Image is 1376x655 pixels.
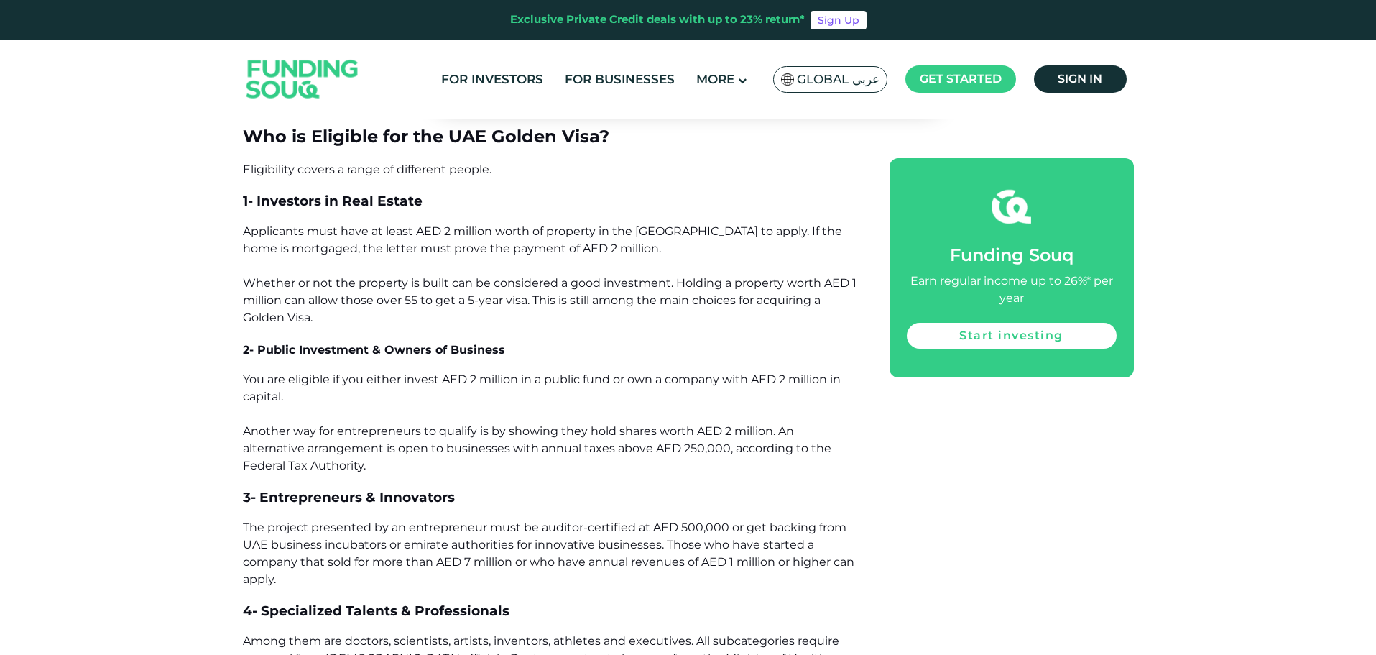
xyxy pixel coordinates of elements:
[907,323,1117,349] a: Start investing
[438,68,547,91] a: For Investors
[243,521,854,586] span: The project presented by an entrepreneur must be auditor-certified at AED 500,000 or get backing ...
[243,162,491,176] span: Eligibility covers a range of different people.
[1058,72,1102,86] span: Sign in
[510,12,805,28] div: Exclusive Private Credit deals with up to 23% return*
[561,68,678,91] a: For Businesses
[243,372,841,472] span: You are eligible if you either invest AED 2 million in a public fund or own a company with AED 2 ...
[232,43,373,116] img: Logo
[811,11,867,29] a: Sign Up
[907,272,1117,307] div: Earn regular income up to 26%* per year
[696,72,734,86] span: More
[920,72,1002,86] span: Get started
[243,224,856,324] span: Applicants must have at least AED 2 million worth of property in the [GEOGRAPHIC_DATA] to apply. ...
[1034,65,1127,93] a: Sign in
[950,244,1073,265] span: Funding Souq
[243,489,455,505] span: 3- Entrepreneurs & Innovators
[781,73,794,86] img: SA Flag
[243,603,509,619] span: 4- Specialized Talents & Professionals
[992,187,1031,226] img: fsicon
[797,71,879,88] span: Global عربي
[243,193,423,209] span: 1- Investors in Real Estate
[243,126,609,147] span: Who is Eligible for the UAE Golden Visa?
[243,343,505,357] span: 2- Public Investment & Owners of Business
